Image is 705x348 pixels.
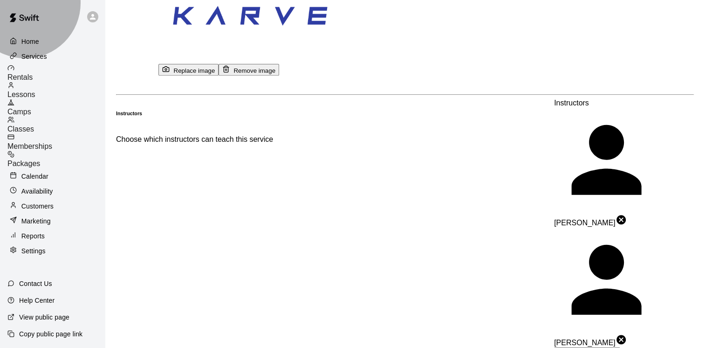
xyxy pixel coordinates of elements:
[21,37,39,46] p: Home
[19,296,55,305] p: Help Center
[554,227,694,334] div: Austin Brownell
[7,151,105,168] a: Packages
[7,82,105,99] a: Lessons
[7,125,34,133] span: Classes
[7,73,33,81] span: Rentals
[7,184,97,198] a: Availability
[21,216,51,226] p: Marketing
[21,231,45,241] p: Reports
[19,313,69,322] p: View public page
[219,64,279,76] button: Remove image
[7,99,105,116] a: Camps
[21,246,46,256] p: Settings
[7,244,97,258] a: Settings
[7,49,97,63] a: Services
[116,135,273,144] p: Choose which instructors can teach this service
[554,219,616,227] span: [PERSON_NAME]
[21,187,53,196] p: Availability
[7,35,97,49] a: Home
[7,116,105,133] a: Classes
[19,329,82,339] p: Copy public page link
[7,133,105,151] a: Memberships
[7,169,97,183] a: Calendar
[7,199,97,213] a: Customers
[7,214,97,228] a: Marketing
[7,108,31,116] span: Camps
[116,111,142,116] h6: Instructors
[554,107,694,214] div: Josh Smith
[21,52,47,61] p: Services
[21,172,48,181] p: Calendar
[554,339,616,347] span: [PERSON_NAME]
[7,160,40,167] span: Packages
[19,279,52,288] p: Contact Us
[7,90,35,98] span: Lessons
[554,99,694,107] label: Instructors
[7,142,52,150] span: Memberships
[554,227,694,347] div: [PERSON_NAME]
[158,64,219,76] button: Replace image
[7,229,97,243] a: Reports
[554,107,694,227] div: [PERSON_NAME]
[21,202,54,211] p: Customers
[7,64,105,82] a: Rentals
